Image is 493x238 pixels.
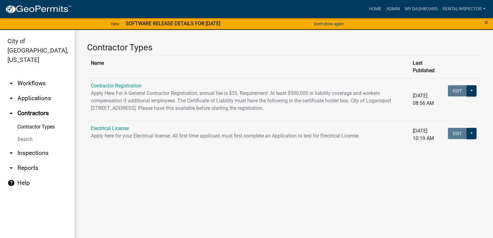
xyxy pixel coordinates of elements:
[7,110,15,117] i: arrow_drop_up
[448,128,467,139] button: Edit
[91,90,405,112] p: Apply Here For A General Contractor Registration, annual fee is $35. Requirement: At least $500,0...
[7,179,15,187] i: help
[126,21,220,26] strong: SOFTWARE RELEASE DETAILS FOR [DATE]
[7,80,15,87] i: arrow_drop_down
[366,3,384,15] a: Home
[87,42,481,53] h3: Contractor Types
[91,132,405,140] p: Apply here for your Electrical license. All first time applicant must first complete an Applicati...
[7,95,15,102] i: arrow_drop_down
[7,164,15,172] i: arrow_drop_down
[448,85,467,96] button: Edit
[440,3,488,15] a: rentalinspector
[87,55,409,78] th: Name
[413,93,434,106] span: [DATE] 08:56 AM
[7,149,15,157] i: arrow_drop_down
[413,128,434,141] span: [DATE] 10:19 AM
[484,19,488,26] button: Close
[311,19,346,29] button: Don't show again
[91,83,142,89] a: Contractor Registration
[108,19,122,29] a: View
[91,125,129,131] a: Electrical License
[484,18,488,27] span: ×
[409,55,444,78] th: Last Published
[384,3,402,15] a: Admin
[402,3,440,15] a: My Dashboard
